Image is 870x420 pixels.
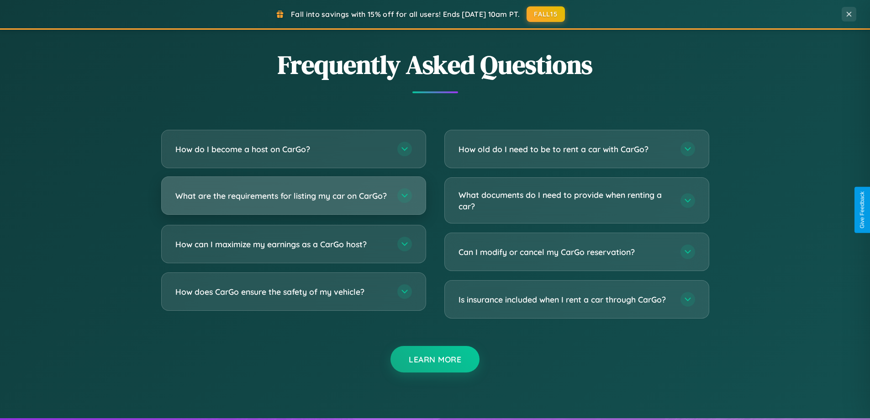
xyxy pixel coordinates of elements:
[527,6,565,22] button: FALL15
[161,47,709,82] h2: Frequently Asked Questions
[175,144,388,155] h3: How do I become a host on CarGo?
[459,144,671,155] h3: How old do I need to be to rent a car with CarGo?
[175,286,388,298] h3: How does CarGo ensure the safety of my vehicle?
[175,239,388,250] h3: How can I maximize my earnings as a CarGo host?
[459,294,671,305] h3: Is insurance included when I rent a car through CarGo?
[175,190,388,202] h3: What are the requirements for listing my car on CarGo?
[390,346,480,372] button: Learn More
[459,189,671,212] h3: What documents do I need to provide when renting a car?
[859,191,865,229] div: Give Feedback
[459,246,671,258] h3: Can I modify or cancel my CarGo reservation?
[291,10,520,19] span: Fall into savings with 15% off for all users! Ends [DATE] 10am PT.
